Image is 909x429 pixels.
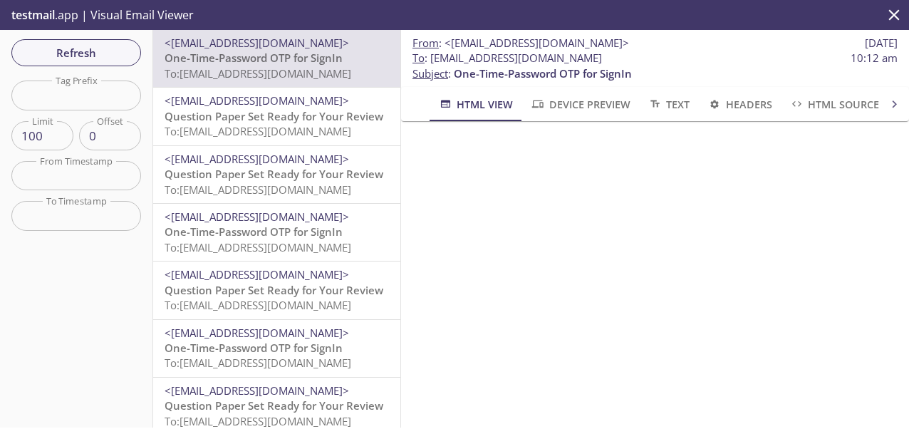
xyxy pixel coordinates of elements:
span: Question Paper Set Ready for Your Review [165,398,383,413]
span: <[EMAIL_ADDRESS][DOMAIN_NAME]> [165,93,349,108]
span: <[EMAIL_ADDRESS][DOMAIN_NAME]> [165,36,349,50]
div: <[EMAIL_ADDRESS][DOMAIN_NAME]>Question Paper Set Ready for Your ReviewTo:[EMAIL_ADDRESS][DOMAIN_N... [153,262,400,319]
span: One-Time-Password OTP for SignIn [454,66,632,81]
span: <[EMAIL_ADDRESS][DOMAIN_NAME]> [165,152,349,166]
span: testmail [11,7,55,23]
span: <[EMAIL_ADDRESS][DOMAIN_NAME]> [445,36,629,50]
span: To: [EMAIL_ADDRESS][DOMAIN_NAME] [165,182,351,197]
span: [DATE] [865,36,898,51]
button: Refresh [11,39,141,66]
span: <[EMAIL_ADDRESS][DOMAIN_NAME]> [165,210,349,224]
span: <[EMAIL_ADDRESS][DOMAIN_NAME]> [165,326,349,340]
span: Question Paper Set Ready for Your Review [165,283,383,297]
span: Subject [412,66,448,81]
span: Device Preview [530,95,630,113]
span: One-Time-Password OTP for SignIn [165,341,343,355]
span: Text [648,95,690,113]
span: 10:12 am [851,51,898,66]
div: <[EMAIL_ADDRESS][DOMAIN_NAME]>One-Time-Password OTP for SignInTo:[EMAIL_ADDRESS][DOMAIN_NAME] [153,30,400,87]
span: One-Time-Password OTP for SignIn [165,51,343,65]
div: <[EMAIL_ADDRESS][DOMAIN_NAME]>One-Time-Password OTP for SignInTo:[EMAIL_ADDRESS][DOMAIN_NAME] [153,320,400,377]
span: To: [EMAIL_ADDRESS][DOMAIN_NAME] [165,66,351,81]
span: : [412,36,629,51]
span: Headers [707,95,772,113]
span: HTML View [438,95,513,113]
div: <[EMAIL_ADDRESS][DOMAIN_NAME]>Question Paper Set Ready for Your ReviewTo:[EMAIL_ADDRESS][DOMAIN_N... [153,146,400,203]
span: To: [EMAIL_ADDRESS][DOMAIN_NAME] [165,356,351,370]
span: To: [EMAIL_ADDRESS][DOMAIN_NAME] [165,124,351,138]
span: Question Paper Set Ready for Your Review [165,109,383,123]
span: One-Time-Password OTP for SignIn [165,224,343,239]
span: <[EMAIL_ADDRESS][DOMAIN_NAME]> [165,267,349,281]
div: <[EMAIL_ADDRESS][DOMAIN_NAME]>One-Time-Password OTP for SignInTo:[EMAIL_ADDRESS][DOMAIN_NAME] [153,204,400,261]
span: To [412,51,425,65]
span: To: [EMAIL_ADDRESS][DOMAIN_NAME] [165,298,351,312]
span: Question Paper Set Ready for Your Review [165,167,383,181]
span: From [412,36,439,50]
span: To: [EMAIL_ADDRESS][DOMAIN_NAME] [165,414,351,428]
p: : [412,51,898,81]
span: HTML Source [789,95,879,113]
span: <[EMAIL_ADDRESS][DOMAIN_NAME]> [165,383,349,398]
div: <[EMAIL_ADDRESS][DOMAIN_NAME]>Question Paper Set Ready for Your ReviewTo:[EMAIL_ADDRESS][DOMAIN_N... [153,88,400,145]
span: To: [EMAIL_ADDRESS][DOMAIN_NAME] [165,240,351,254]
span: : [EMAIL_ADDRESS][DOMAIN_NAME] [412,51,602,66]
span: Refresh [23,43,130,62]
